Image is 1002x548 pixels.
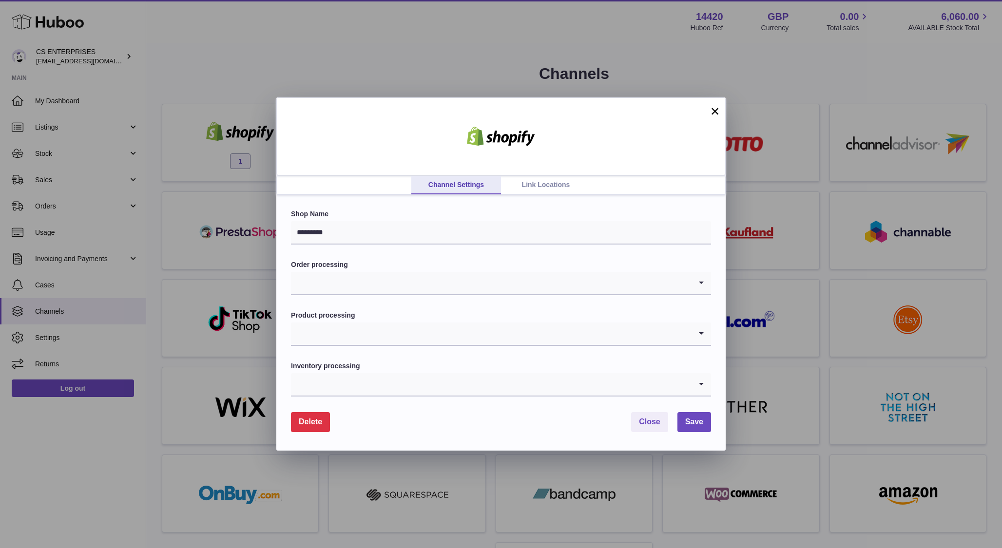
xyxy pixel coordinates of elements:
[291,361,711,371] label: Inventory processing
[411,176,501,194] a: Channel Settings
[631,412,668,432] button: Close
[291,311,711,320] label: Product processing
[685,417,703,426] span: Save
[291,412,330,432] button: Delete
[291,209,711,219] label: Shop Name
[291,322,711,346] div: Search for option
[291,373,692,396] input: Search for option
[291,272,692,294] input: Search for option
[299,417,322,426] span: Delete
[460,127,542,146] img: shopify
[709,105,721,117] button: ×
[677,412,711,432] button: Save
[291,322,692,345] input: Search for option
[291,260,711,269] label: Order processing
[291,272,711,295] div: Search for option
[501,176,591,194] a: Link Locations
[639,417,660,426] span: Close
[291,373,711,397] div: Search for option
